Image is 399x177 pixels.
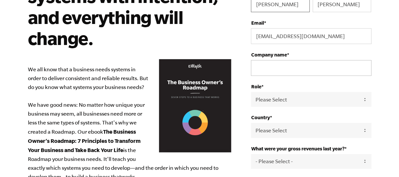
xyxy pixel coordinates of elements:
b: The Business Owner’s Roadmap: 7 Principles to Transform Your Business and Take Back Your Life [28,128,141,153]
img: Business Owners Roadmap Cover [159,59,231,153]
span: Country [251,115,270,120]
span: Email [251,20,264,26]
span: Role [251,84,261,89]
span: Company name [251,52,287,57]
iframe: Chat Widget [366,145,399,177]
span: What were your gross revenues last year? [251,146,344,151]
